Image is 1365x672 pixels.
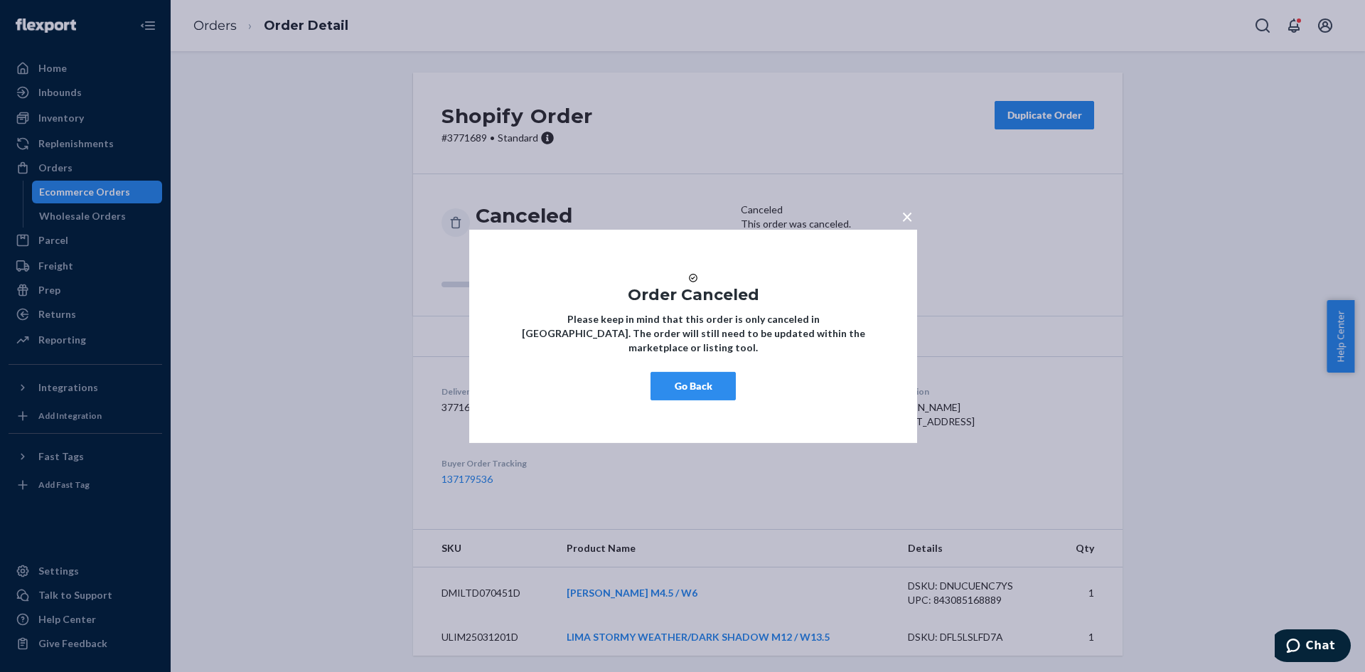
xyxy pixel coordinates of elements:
button: Go Back [651,372,736,400]
iframe: Opens a widget where you can chat to one of our agents [1275,629,1351,665]
span: × [901,203,913,228]
strong: Please keep in mind that this order is only canceled in [GEOGRAPHIC_DATA]. The order will still n... [522,313,865,353]
h1: Order Canceled [512,286,874,303]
